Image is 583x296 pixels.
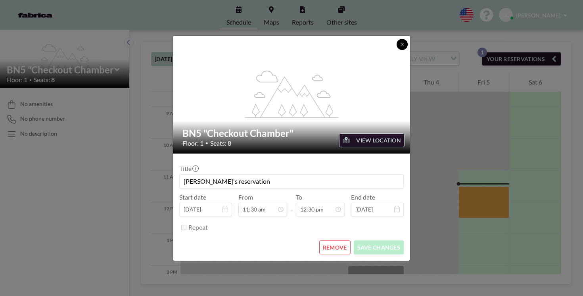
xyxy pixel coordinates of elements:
label: Title [179,165,198,173]
label: To [296,193,302,201]
input: (No title) [180,175,403,188]
button: SAVE CHANGES [354,240,404,254]
span: • [205,140,208,146]
label: From [238,193,253,201]
button: REMOVE [319,240,351,254]
label: Repeat [188,223,208,231]
label: Start date [179,193,206,201]
label: End date [351,193,375,201]
span: Seats: 8 [210,139,231,147]
button: VIEW LOCATION [339,133,405,147]
span: Floor: 1 [182,139,203,147]
h2: BN5 "Checkout Chamber" [182,127,401,139]
g: flex-grow: 1.2; [245,70,339,117]
span: - [290,196,293,213]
